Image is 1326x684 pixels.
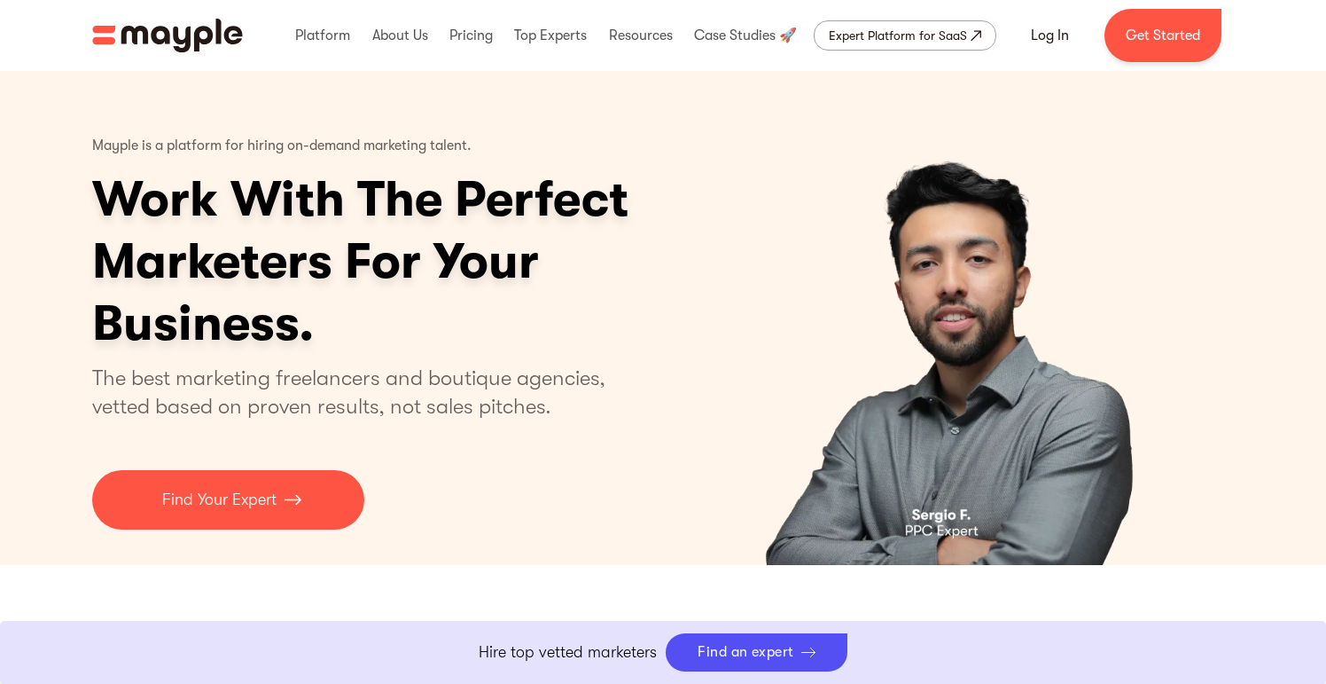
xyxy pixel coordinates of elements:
[680,71,1234,565] div: 1 of 4
[92,19,243,52] img: Mayple logo
[604,7,677,64] div: Resources
[368,7,433,64] div: About Us
[829,25,967,46] div: Expert Platform for SaaS
[814,20,996,51] a: Expert Platform for SaaS
[92,364,627,421] p: The best marketing freelancers and boutique agencies, vetted based on proven results, not sales p...
[92,124,472,169] p: Mayple is a platform for hiring on-demand marketing talent.
[680,71,1234,565] div: carousel
[92,169,766,355] h1: Work With The Perfect Marketers For Your Business.
[1104,9,1221,62] a: Get Started
[291,7,355,64] div: Platform
[92,470,364,530] a: Find Your Expert
[445,7,497,64] div: Pricing
[162,488,277,512] p: Find Your Expert
[1010,14,1090,57] a: Log In
[510,7,591,64] div: Top Experts
[92,19,243,52] a: home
